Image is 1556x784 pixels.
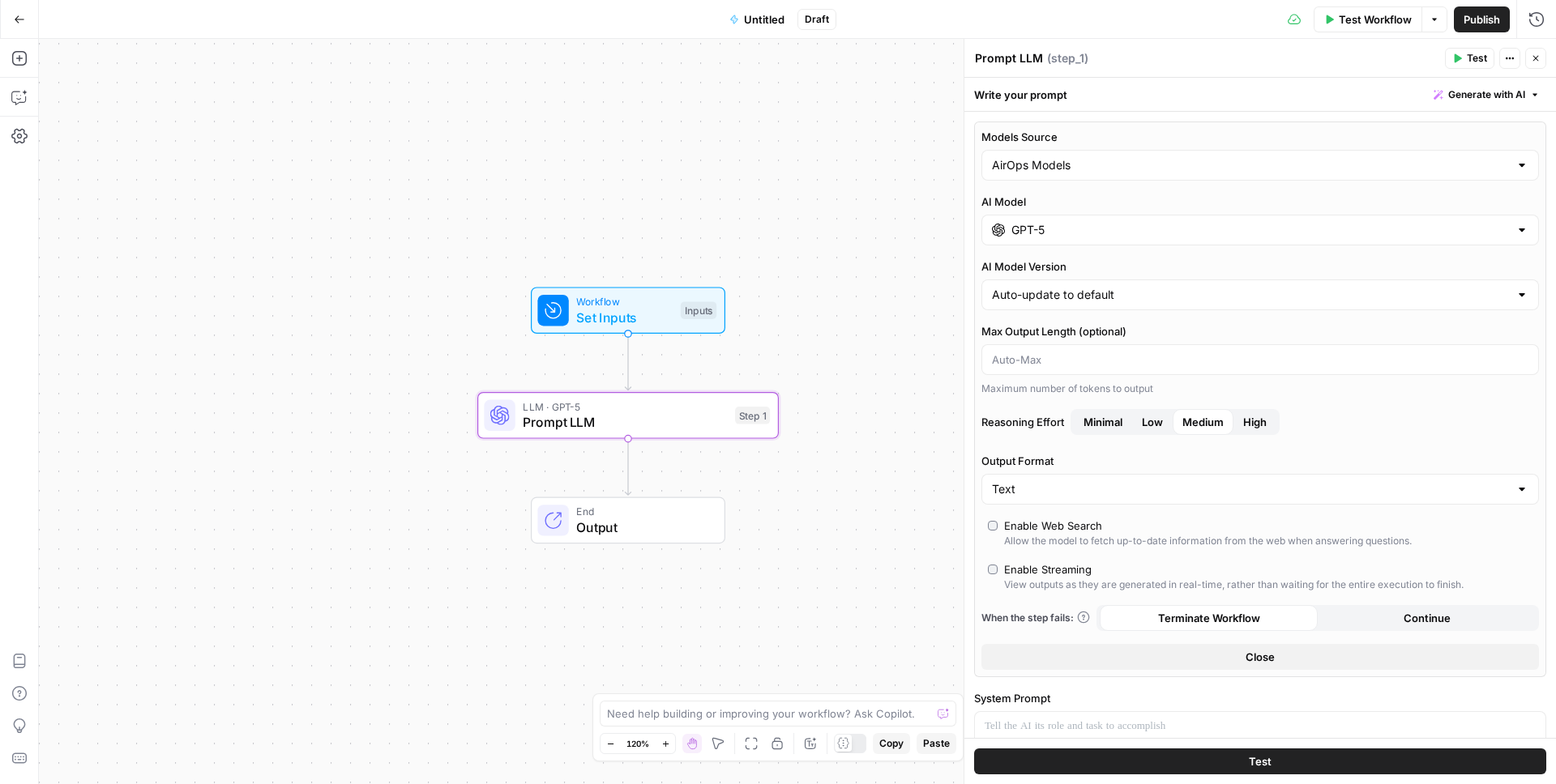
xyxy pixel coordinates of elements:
input: Auto-update to default [992,287,1509,303]
label: Output Format [981,453,1539,469]
span: Terminate Workflow [1158,610,1260,626]
button: Generate with AI [1427,84,1546,105]
input: Text [992,481,1509,497]
div: Inputs [681,301,716,319]
span: Output [576,518,708,537]
input: Auto-Max [992,352,1528,368]
textarea: Prompt LLM [975,50,1043,66]
input: Enable StreamingView outputs as they are generated in real-time, rather than waiting for the enti... [988,565,998,574]
span: Test [1467,51,1487,66]
button: Reasoning EffortMinimalLowMedium [1233,409,1276,435]
button: Test [974,748,1546,774]
button: Reasoning EffortMinimalMediumHigh [1132,409,1173,435]
span: Publish [1464,11,1500,28]
input: Enable Web SearchAllow the model to fetch up-to-date information from the web when answering ques... [988,521,998,530]
label: System Prompt [974,690,1546,706]
button: Continue [1318,605,1536,631]
span: Continue [1404,610,1451,626]
button: Copy [873,733,910,754]
button: Publish [1454,6,1510,32]
span: Set Inputs [576,308,673,327]
button: Reasoning EffortLowMediumHigh [1074,409,1132,435]
span: LLM · GPT-5 [523,398,727,414]
label: AI Model [981,194,1539,210]
span: ( step_1 ) [1047,50,1088,66]
button: Close [981,644,1539,670]
span: Test Workflow [1339,11,1412,28]
span: Minimal [1084,414,1122,430]
button: Test [1445,48,1494,69]
input: Select a model [1011,222,1509,238]
div: LLM · GPT-5Prompt LLMStep 1 [477,392,779,439]
div: Enable Web Search [1004,518,1102,534]
span: Copy [879,736,904,751]
div: View outputs as they are generated in real-time, rather than waiting for the entire execution to ... [1004,577,1464,592]
span: Untitled [744,11,784,28]
span: Test [1249,753,1272,769]
span: Draft [805,12,829,27]
span: Medium [1182,414,1224,430]
span: Low [1142,414,1163,430]
div: EndOutput [477,497,779,544]
label: Models Source [981,129,1539,145]
span: Close [1246,649,1275,665]
label: AI Model Version [981,258,1539,275]
span: High [1243,414,1267,430]
span: Workflow [576,294,673,309]
label: Reasoning Effort [981,409,1539,435]
a: When the step fails: [981,611,1090,625]
input: AirOps Models [992,157,1509,173]
label: Max Output Length (optional) [981,323,1539,339]
g: Edge from start to step_1 [625,334,631,390]
div: Maximum number of tokens to output [981,381,1539,396]
g: Edge from step_1 to end [625,439,631,496]
span: Prompt LLM [523,412,727,432]
div: Enable Streaming [1004,561,1092,577]
div: Write your prompt [964,78,1556,111]
div: Allow the model to fetch up-to-date information from the web when answering questions. [1004,534,1412,548]
button: Test Workflow [1314,6,1421,32]
div: WorkflowSet InputsInputs [477,287,779,334]
div: Step 1 [735,407,770,424]
span: End [576,504,708,519]
button: Untitled [720,6,794,32]
button: Paste [917,733,956,754]
span: Paste [923,736,950,751]
span: Generate with AI [1448,87,1525,102]
span: 120% [626,737,649,750]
